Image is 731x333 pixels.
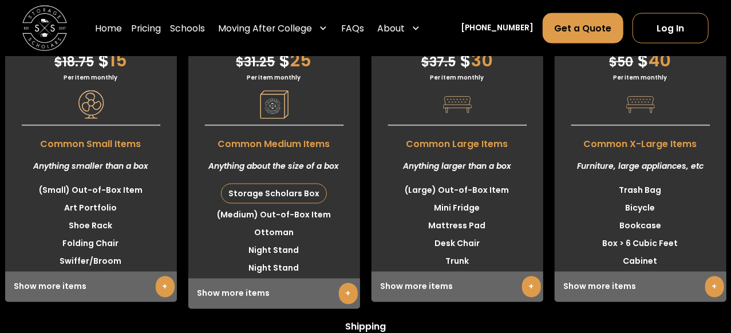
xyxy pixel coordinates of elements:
[236,53,275,71] span: 31.25
[555,42,726,73] div: 40
[372,132,543,151] span: Common Large Items
[339,283,358,304] a: +
[555,272,726,302] div: Show more items
[222,184,326,203] div: Storage Scholars Box
[373,13,425,44] div: About
[188,132,360,151] span: Common Medium Items
[5,199,177,217] li: Art Portfolio
[170,13,205,44] a: Schools
[372,217,543,235] li: Mattress Pad
[555,235,726,252] li: Box > 6 Cubic Feet
[372,272,543,302] div: Show more items
[555,132,726,151] span: Common X-Large Items
[131,13,161,44] a: Pricing
[461,22,534,34] a: [PHONE_NUMBER]
[218,21,312,34] div: Moving After College
[522,276,541,298] a: +
[372,181,543,199] li: (Large) Out-of-Box Item
[188,224,360,241] li: Ottoman
[156,276,175,298] a: +
[555,181,726,199] li: Trash Bag
[610,53,634,71] span: 50
[555,199,726,217] li: Bicycle
[5,42,177,73] div: 15
[341,13,364,44] a: FAQs
[372,199,543,217] li: Mini Fridge
[260,90,289,119] img: Pricing Category Icon
[77,90,105,119] img: Pricing Category Icon
[5,235,177,252] li: Folding Chair
[54,53,94,71] span: 18.75
[188,151,360,181] div: Anything about the size of a box
[555,151,726,181] div: Furniture, large appliances, etc
[22,6,67,50] img: Storage Scholars main logo
[610,53,618,71] span: $
[421,53,429,71] span: $
[5,132,177,151] span: Common Small Items
[188,206,360,224] li: (Medium) Out-of-Box Item
[5,272,177,302] div: Show more items
[5,181,177,199] li: (Small) Out-of-Box Item
[421,53,456,71] span: 37.5
[626,90,655,119] img: Pricing Category Icon
[188,42,360,73] div: 25
[188,259,360,277] li: Night Stand
[5,73,177,82] div: Per item monthly
[555,217,726,235] li: Bookcase
[236,53,244,71] span: $
[5,252,177,270] li: Swiffer/Broom
[443,90,472,119] img: Pricing Category Icon
[188,279,360,309] div: Show more items
[54,53,62,71] span: $
[372,235,543,252] li: Desk Chair
[543,13,623,43] a: Get a Quote
[377,21,405,34] div: About
[633,13,709,43] a: Log In
[188,73,360,82] div: Per item monthly
[372,73,543,82] div: Per item monthly
[372,252,543,270] li: Trunk
[460,48,471,73] span: $
[372,151,543,181] div: Anything larger than a box
[279,48,291,73] span: $
[188,241,360,259] li: Night Stand
[98,48,109,73] span: $
[372,42,543,73] div: 30
[705,276,724,298] a: +
[638,48,649,73] span: $
[5,151,177,181] div: Anything smaller than a box
[555,252,726,270] li: Cabinet
[5,217,177,235] li: Shoe Rack
[555,73,726,82] div: Per item monthly
[214,13,332,44] div: Moving After College
[95,13,122,44] a: Home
